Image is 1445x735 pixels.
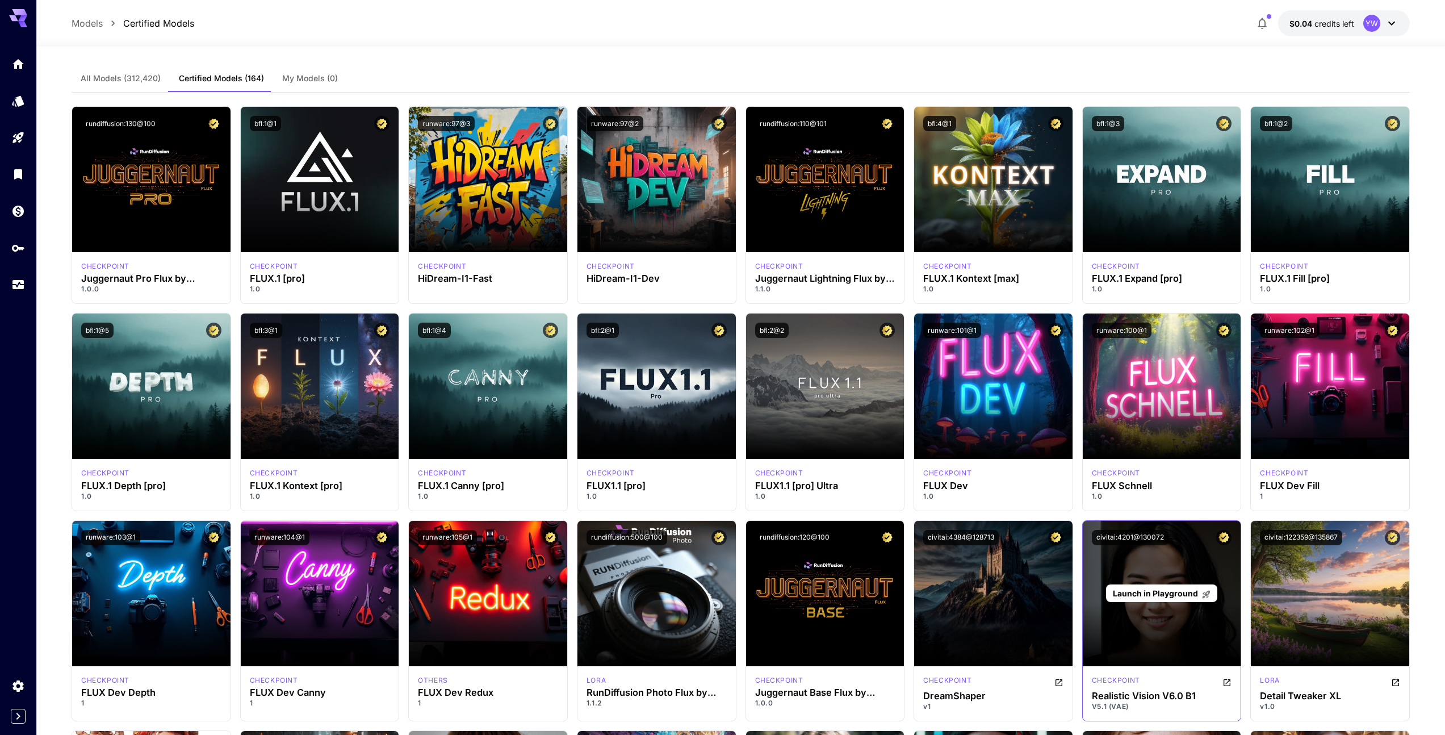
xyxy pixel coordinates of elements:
[206,116,221,131] button: Certified Model – Vetted for best performance and includes a commercial license.
[81,481,221,491] div: FLUX.1 Depth [pro]
[250,284,390,294] p: 1.0
[11,278,25,292] div: Usage
[418,261,466,272] div: HiDream Fast
[587,675,606,686] p: lora
[755,273,895,284] h3: Juggernaut Lightning Flux by RunDiffusion
[250,687,390,698] div: FLUX Dev Canny
[418,481,558,491] div: FLUX.1 Canny [pro]
[587,698,727,708] p: 1.1.2
[587,675,606,686] div: FLUX.1 D
[81,491,221,502] p: 1.0
[711,323,727,338] button: Certified Model – Vetted for best performance and includes a commercial license.
[250,481,390,491] div: FLUX.1 Kontext [pro]
[418,323,451,338] button: bfl:1@4
[1092,468,1140,478] div: FLUX.1 S
[81,468,129,478] div: fluxpro
[923,675,971,689] div: SD 1.5
[123,16,194,30] p: Certified Models
[543,530,558,545] button: Certified Model – Vetted for best performance and includes a commercial license.
[1092,284,1232,294] p: 1.0
[1260,675,1279,689] div: SDXL 1.0
[81,698,221,708] p: 1
[923,468,971,478] div: FLUX.1 D
[418,273,558,284] div: HiDream-I1-Fast
[755,687,895,698] h3: Juggernaut Base Flux by RunDiffusion
[923,530,999,545] button: civitai:4384@128713
[923,691,1063,701] div: DreamShaper
[587,261,635,272] p: checkpoint
[1260,481,1400,491] h3: FLUX Dev Fill
[81,687,221,698] h3: FLUX Dev Depth
[1092,691,1232,701] h3: Realistic Vision V6.0 B1
[755,116,831,131] button: rundiffusion:110@101
[1278,10,1410,36] button: $0.0386YW
[1260,468,1308,478] p: checkpoint
[1391,675,1400,689] button: Open in CivitAI
[587,323,619,338] button: bfl:2@1
[81,675,129,686] p: checkpoint
[81,261,129,272] div: FLUX.1 D
[1260,468,1308,478] div: FLUX.1 D
[81,73,161,83] span: All Models (312,420)
[11,709,26,724] div: Expand sidebar
[1385,530,1400,545] button: Certified Model – Vetted for best performance and includes a commercial license.
[587,530,667,545] button: rundiffusion:500@100
[81,273,221,284] h3: Juggernaut Pro Flux by RunDiffusion
[250,261,298,272] div: fluxpro
[587,481,727,491] h3: FLUX1.1 [pro]
[250,261,298,272] p: checkpoint
[374,323,389,338] button: Certified Model – Vetted for best performance and includes a commercial license.
[1048,116,1063,131] button: Certified Model – Vetted for best performance and includes a commercial license.
[418,468,466,478] div: fluxpro
[879,530,895,545] button: Certified Model – Vetted for best performance and includes a commercial license.
[755,284,895,294] p: 1.1.0
[755,491,895,502] p: 1.0
[81,675,129,686] div: FLUX.1 D
[250,675,298,686] p: checkpoint
[1113,588,1198,598] span: Launch in Playground
[1260,273,1400,284] h3: FLUX.1 Fill [pro]
[250,273,390,284] h3: FLUX.1 [pro]
[81,530,140,545] button: runware:103@1
[250,323,282,338] button: bfl:3@1
[1260,323,1319,338] button: runware:102@1
[418,116,475,131] button: runware:97@3
[418,675,448,686] p: others
[1260,491,1400,502] p: 1
[1092,273,1232,284] h3: FLUX.1 Expand [pro]
[1289,19,1314,28] span: $0.04
[418,468,466,478] p: checkpoint
[81,284,221,294] p: 1.0.0
[179,73,264,83] span: Certified Models (164)
[72,16,103,30] p: Models
[1092,261,1140,272] p: checkpoint
[1260,116,1292,131] button: bfl:1@2
[923,481,1063,491] h3: FLUX Dev
[711,116,727,131] button: Certified Model – Vetted for best performance and includes a commercial license.
[1092,468,1140,478] p: checkpoint
[1385,116,1400,131] button: Certified Model – Vetted for best performance and includes a commercial license.
[418,675,448,686] div: FLUX.1 D
[11,679,25,693] div: Settings
[587,491,727,502] p: 1.0
[1216,116,1232,131] button: Certified Model – Vetted for best performance and includes a commercial license.
[587,468,635,478] div: fluxpro
[72,16,194,30] nav: breadcrumb
[11,204,25,218] div: Wallet
[1048,530,1063,545] button: Certified Model – Vetted for best performance and includes a commercial license.
[755,530,834,545] button: rundiffusion:120@100
[1092,701,1232,712] p: V5.1 (VAE)
[250,116,281,131] button: bfl:1@1
[418,687,558,698] h3: FLUX Dev Redux
[1092,675,1140,689] div: SD 1.5
[923,116,956,131] button: bfl:4@1
[1260,691,1400,701] h3: Detail Tweaker XL
[1048,323,1063,338] button: Certified Model – Vetted for best performance and includes a commercial license.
